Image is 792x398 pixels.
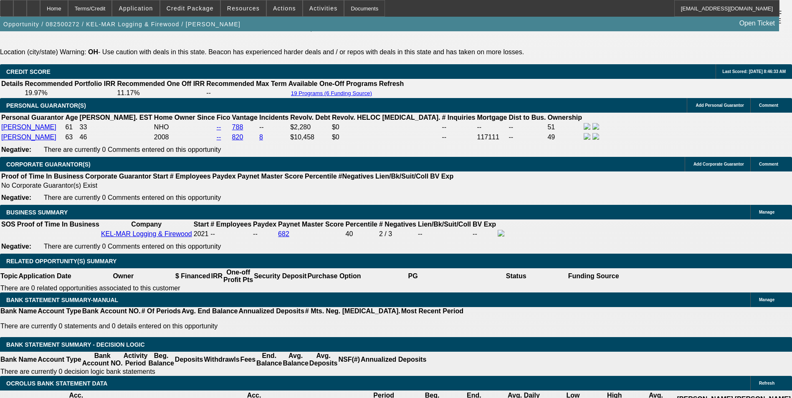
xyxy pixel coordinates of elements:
span: Refresh [759,381,774,385]
button: Activities [303,0,344,16]
p: There are currently 0 statements and 0 details entered on this opportunity [0,322,463,330]
th: Details [1,80,23,88]
span: Application [119,5,153,12]
td: 33 [79,123,153,132]
th: Beg. Balance [148,352,174,368]
b: Incidents [259,114,288,121]
th: Recommended Max Term [206,80,287,88]
th: Avg. Deposits [309,352,338,368]
a: 788 [232,123,243,131]
td: -- [206,89,287,97]
b: [PERSON_NAME]. EST [80,114,152,121]
th: Annualized Deposits [360,352,427,368]
b: Paynet Master Score [238,173,303,180]
td: 49 [547,133,582,142]
th: Fees [240,352,256,368]
th: # Of Periods [141,307,181,315]
span: OCROLUS BANK STATEMENT DATA [6,380,107,387]
th: Owner [72,268,175,284]
b: Lien/Bk/Suit/Coll [375,173,428,180]
a: -- [217,123,221,131]
td: 11.17% [116,89,205,97]
button: 19 Programs (6 Funding Source) [288,90,374,97]
th: Activity Period [123,352,148,368]
td: 51 [547,123,582,132]
th: Avg. Balance [282,352,309,368]
th: Proof of Time In Business [17,220,100,229]
span: 2008 [154,134,169,141]
td: -- [509,133,547,142]
td: 2021 [193,229,209,239]
span: Actions [273,5,296,12]
th: PG [361,268,464,284]
span: Comment [759,162,778,166]
b: Paynet Master Score [278,221,344,228]
span: Last Scored: [DATE] 8:46:33 AM [722,69,786,74]
td: -- [418,229,471,239]
th: End. Balance [256,352,282,368]
th: Refresh [379,80,405,88]
th: Most Recent Period [401,307,464,315]
th: Recommended One Off IRR [116,80,205,88]
td: 61 [65,123,78,132]
span: Resources [227,5,260,12]
th: One-off Profit Pts [223,268,253,284]
b: Negative: [1,146,31,153]
th: Bank Account NO. [82,352,123,368]
td: -- [259,123,289,132]
img: facebook-icon.png [498,230,504,237]
b: Percentile [346,221,377,228]
img: facebook-icon.png [584,123,590,130]
th: Proof of Time In Business [1,172,84,181]
th: Security Deposit [253,268,307,284]
th: Account Type [37,307,82,315]
b: Personal Guarantor [1,114,63,121]
span: Opportunity / 082500272 / KEL-MAR Logging & Firewood / [PERSON_NAME] [3,21,240,28]
th: $ Financed [175,268,211,284]
th: Purchase Option [307,268,361,284]
b: # Employees [210,221,251,228]
span: There are currently 0 Comments entered on this opportunity [44,146,221,153]
th: SOS [1,220,16,229]
a: -- [217,134,221,141]
button: Credit Package [160,0,220,16]
th: Avg. End Balance [181,307,238,315]
a: 682 [278,230,289,237]
b: Fico [217,114,230,121]
b: Age [65,114,78,121]
b: Corporate Guarantor [85,173,151,180]
td: NHO [154,123,215,132]
th: NSF(#) [338,352,360,368]
a: 820 [232,134,243,141]
b: Home Owner Since [154,114,215,121]
b: Revolv. Debt [290,114,330,121]
th: Application Date [18,268,71,284]
span: CORPORATE GUARANTOR(S) [6,161,91,168]
button: Resources [221,0,266,16]
div: 40 [346,230,377,238]
span: Activities [309,5,338,12]
td: -- [509,123,547,132]
img: linkedin-icon.png [592,123,599,130]
td: $0 [331,133,441,142]
b: Ownership [547,114,582,121]
span: BANK STATEMENT SUMMARY-MANUAL [6,297,118,303]
b: Negative: [1,243,31,250]
b: Start [153,173,168,180]
b: Percentile [305,173,337,180]
span: -- [210,230,215,237]
a: [PERSON_NAME] [1,134,56,141]
span: Comment [759,103,778,108]
b: #Negatives [339,173,374,180]
button: Actions [267,0,302,16]
span: Add Corporate Guarantor [693,162,744,166]
b: OH [88,48,98,55]
b: Dist to Bus. [509,114,546,121]
b: Mortgage [477,114,507,121]
b: BV Exp [430,173,453,180]
b: Start [194,221,209,228]
img: facebook-icon.png [584,133,590,140]
th: Available One-Off Programs [288,80,378,88]
th: Annualized Deposits [238,307,304,315]
th: Withdrawls [203,352,240,368]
